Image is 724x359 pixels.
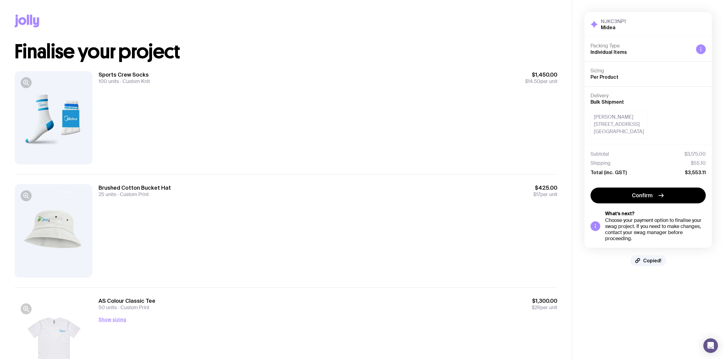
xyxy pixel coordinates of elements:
[591,93,706,99] h4: Delivery
[605,211,706,217] h5: What’s next?
[691,160,706,166] span: $55.10
[591,151,609,157] span: Subtotal
[525,78,540,85] span: $14.50
[630,255,666,266] button: Copied!
[99,297,155,305] h3: AS Colour Classic Tee
[591,43,691,49] h4: Packing Type
[601,24,626,30] h2: Midea
[533,192,557,198] span: per unit
[601,18,626,24] h3: NJKC3NP1
[525,71,557,78] span: $1,450.00
[591,169,627,175] span: Total (inc. GST)
[591,74,618,80] span: Per Product
[532,297,557,305] span: $1,300.00
[99,191,116,198] span: 25 units
[119,78,150,85] span: Custom Knit
[591,188,706,203] button: Confirm
[532,304,540,311] span: $26
[99,78,119,85] span: 100 units
[533,191,540,198] span: $17
[632,192,653,199] span: Confirm
[532,305,557,311] span: per unit
[685,169,706,175] span: $3,553.11
[643,257,661,264] span: Copied!
[591,160,611,166] span: Shipping
[116,191,149,198] span: Custom Print
[525,78,557,85] span: per unit
[99,316,126,323] button: Show sizing
[533,184,557,192] span: $425.00
[117,304,149,311] span: Custom Print
[99,71,150,78] h3: Sports Crew Socks
[591,68,706,74] h4: Sizing
[591,99,624,105] span: Bulk Shipment
[591,49,627,55] span: Individual Items
[605,217,706,242] div: Choose your payment option to finalise your swag project. If you need to make changes, contact yo...
[15,42,557,61] h1: Finalise your project
[591,110,647,139] div: [PERSON_NAME] [STREET_ADDRESS] [GEOGRAPHIC_DATA]
[99,184,171,192] h3: Brushed Cotton Bucket Hat
[99,304,117,311] span: 50 units
[703,338,718,353] div: Open Intercom Messenger
[684,151,706,157] span: $3,175.00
